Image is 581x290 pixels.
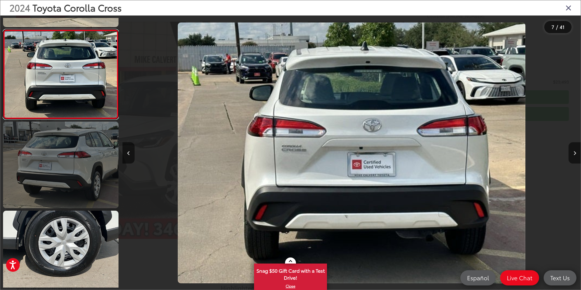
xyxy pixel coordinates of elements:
[569,142,581,164] button: Next image
[122,142,135,164] button: Previous image
[178,22,526,284] img: 2024 Toyota Corolla Cross L
[504,274,535,281] span: Live Chat
[555,25,559,29] span: /
[3,31,118,117] img: 2024 Toyota Corolla Cross L
[500,270,539,285] a: Live Chat
[460,270,496,285] a: Español
[547,274,573,281] span: Text Us
[560,23,565,30] span: 41
[33,1,122,14] span: Toyota Corolla Cross
[566,4,572,12] i: Close gallery
[9,1,30,14] span: 2024
[255,264,326,283] span: Snag $50 Gift Card with a Test Drive!
[122,22,581,284] div: 2024 Toyota Corolla Cross L 6
[544,270,576,285] a: Text Us
[552,23,554,30] span: 7
[464,274,492,281] span: Español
